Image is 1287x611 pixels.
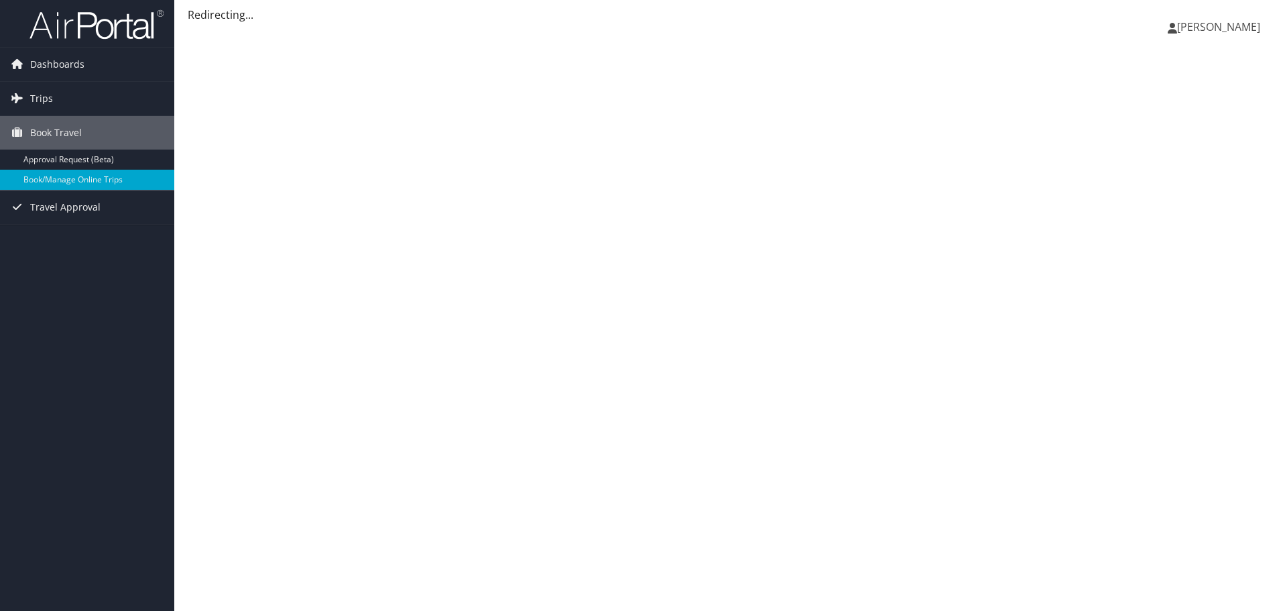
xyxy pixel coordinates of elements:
[30,190,101,224] span: Travel Approval
[30,116,82,150] span: Book Travel
[1177,19,1260,34] span: [PERSON_NAME]
[1168,7,1274,47] a: [PERSON_NAME]
[188,7,1274,23] div: Redirecting...
[29,9,164,40] img: airportal-logo.png
[30,48,84,81] span: Dashboards
[30,82,53,115] span: Trips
